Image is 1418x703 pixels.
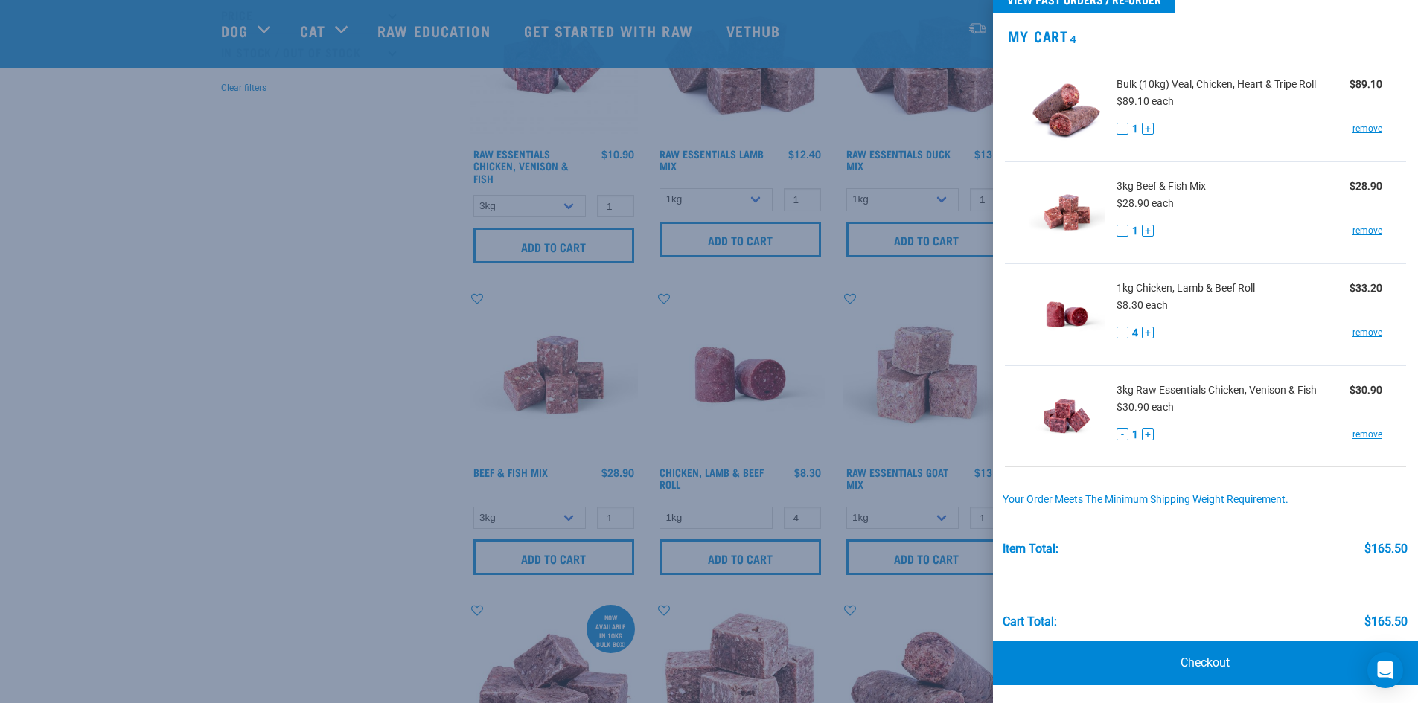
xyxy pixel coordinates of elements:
button: + [1142,428,1154,440]
span: 4 [1068,36,1077,41]
div: Open Intercom Messenger [1367,652,1403,688]
div: Your order meets the minimum shipping weight requirement. [1003,494,1408,506]
span: 4 [1132,325,1138,341]
button: - [1117,428,1128,440]
span: 1 [1132,223,1138,239]
a: remove [1352,428,1382,441]
a: remove [1352,224,1382,237]
strong: $89.10 [1350,78,1382,90]
img: Veal, Chicken, Heart & Tripe Roll [1029,72,1105,149]
div: Item Total: [1003,542,1058,556]
button: + [1142,123,1154,135]
button: + [1142,225,1154,237]
div: $165.50 [1364,615,1408,629]
a: remove [1352,326,1382,339]
span: 1 [1132,427,1138,443]
strong: $28.90 [1350,180,1382,192]
div: $165.50 [1364,542,1408,556]
span: 3kg Raw Essentials Chicken, Venison & Fish [1117,382,1317,398]
span: $30.90 each [1117,401,1174,413]
button: - [1117,123,1128,135]
span: $89.10 each [1117,95,1174,107]
img: Raw Essentials Chicken, Venison & Fish [1029,378,1105,455]
strong: $33.20 [1350,282,1382,294]
img: Chicken, Lamb & Beef Roll [1029,276,1105,353]
span: Bulk (10kg) Veal, Chicken, Heart & Tripe Roll [1117,77,1316,92]
span: $8.30 each [1117,299,1168,311]
div: Cart total: [1003,615,1057,629]
img: Beef & Fish Mix [1029,174,1105,251]
span: 1 [1132,121,1138,137]
strong: $30.90 [1350,384,1382,396]
a: remove [1352,122,1382,135]
span: 1kg Chicken, Lamb & Beef Roll [1117,280,1255,296]
button: + [1142,327,1154,338]
span: 3kg Beef & Fish Mix [1117,179,1206,194]
button: - [1117,225,1128,237]
span: $28.90 each [1117,197,1174,209]
button: - [1117,327,1128,338]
